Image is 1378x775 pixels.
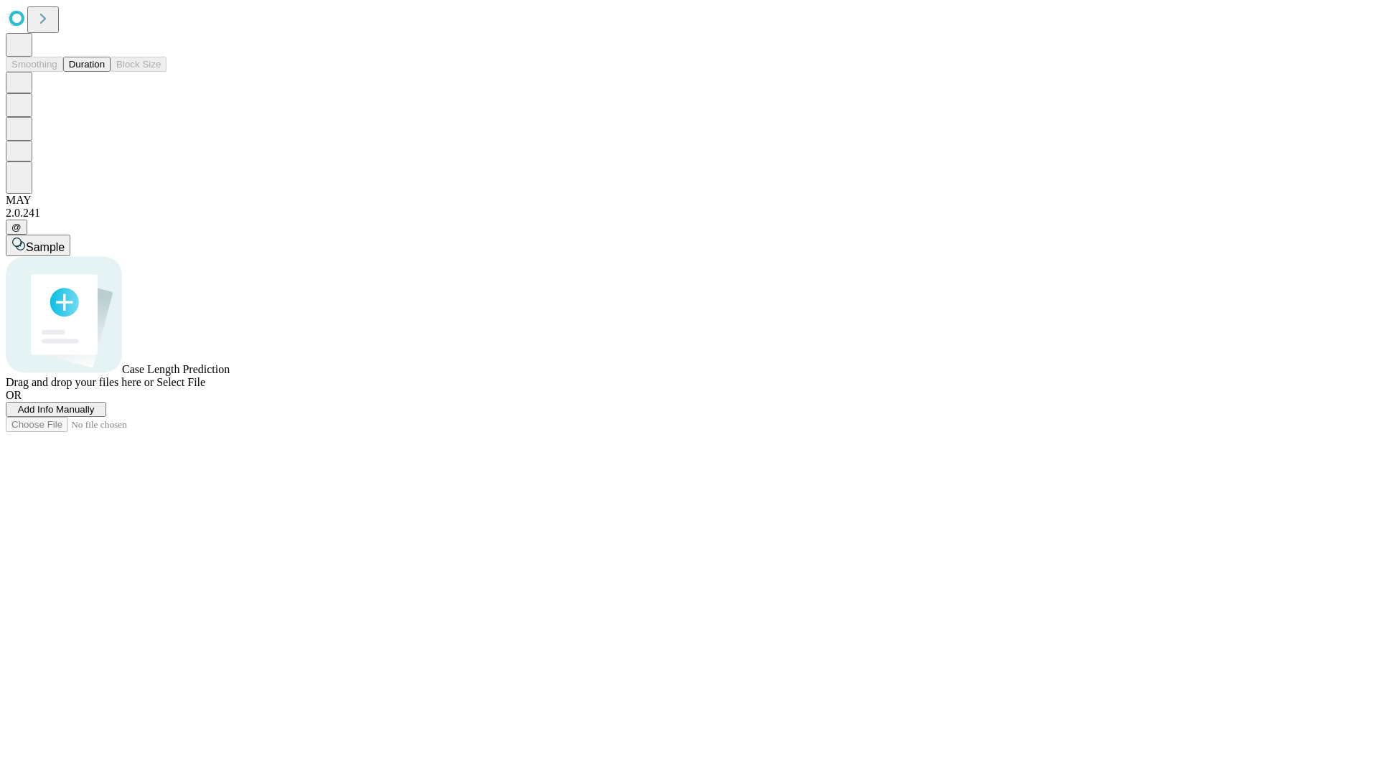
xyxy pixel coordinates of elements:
[6,235,70,256] button: Sample
[122,363,230,375] span: Case Length Prediction
[6,402,106,417] button: Add Info Manually
[6,376,154,388] span: Drag and drop your files here or
[6,207,1372,220] div: 2.0.241
[11,222,22,232] span: @
[111,57,167,72] button: Block Size
[26,241,65,253] span: Sample
[6,220,27,235] button: @
[6,194,1372,207] div: MAY
[6,389,22,401] span: OR
[156,376,205,388] span: Select File
[6,57,63,72] button: Smoothing
[63,57,111,72] button: Duration
[18,404,95,415] span: Add Info Manually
